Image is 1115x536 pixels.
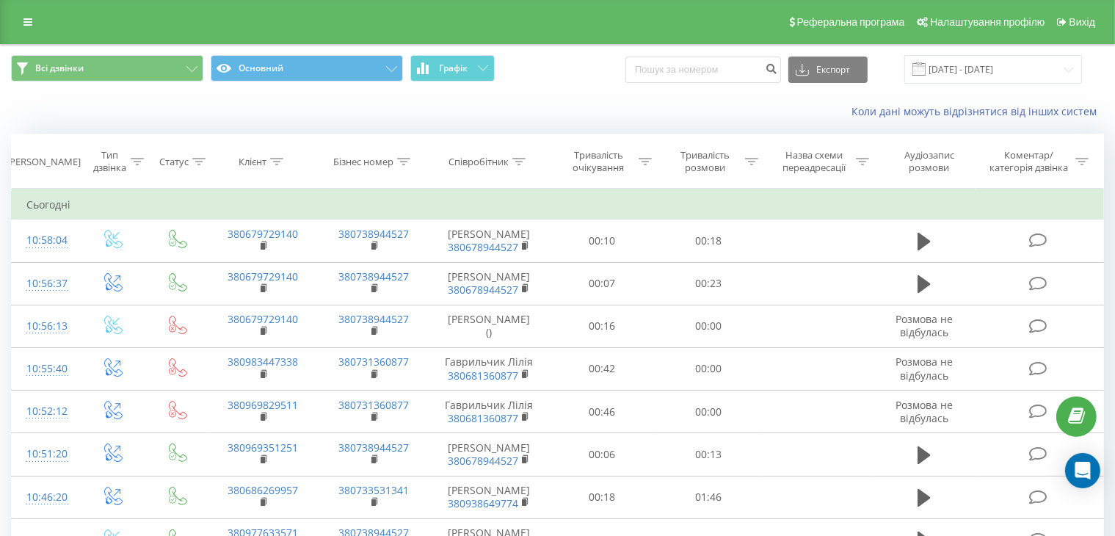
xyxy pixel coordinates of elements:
[549,347,655,390] td: 00:42
[429,220,549,262] td: [PERSON_NAME]
[26,226,65,255] div: 10:58:04
[448,369,518,383] a: 380681360877
[429,476,549,518] td: [PERSON_NAME]
[448,411,518,425] a: 380681360877
[228,269,298,283] a: 380679729140
[439,63,468,73] span: Графік
[788,57,868,83] button: Експорт
[625,57,781,83] input: Пошук за номером
[562,149,635,174] div: Тривалість очікування
[26,440,65,468] div: 10:51:20
[429,347,549,390] td: Гаврильчик Лілія
[338,398,409,412] a: 380731360877
[549,391,655,433] td: 00:46
[12,190,1104,220] td: Сьогодні
[549,220,655,262] td: 00:10
[228,227,298,241] a: 380679729140
[655,262,762,305] td: 00:23
[655,305,762,347] td: 00:00
[228,398,298,412] a: 380969829511
[429,262,549,305] td: [PERSON_NAME]
[429,305,549,347] td: [PERSON_NAME] ()
[333,156,393,168] div: Бізнес номер
[851,104,1104,118] a: Коли дані можуть відрізнятися вiд інших систем
[338,312,409,326] a: 380738944527
[228,441,298,454] a: 380969351251
[549,262,655,305] td: 00:07
[429,433,549,476] td: [PERSON_NAME]
[655,347,762,390] td: 00:00
[1069,16,1095,28] span: Вихід
[655,433,762,476] td: 00:13
[549,476,655,518] td: 00:18
[429,391,549,433] td: Гаврильчик Лілія
[228,483,298,497] a: 380686269957
[211,55,403,82] button: Основний
[26,397,65,426] div: 10:52:12
[338,227,409,241] a: 380738944527
[92,149,127,174] div: Тип дзвінка
[655,220,762,262] td: 00:18
[448,454,518,468] a: 380678944527
[549,305,655,347] td: 00:16
[886,149,972,174] div: Аудіозапис розмови
[338,483,409,497] a: 380733531341
[448,240,518,254] a: 380678944527
[1065,453,1100,488] div: Open Intercom Messenger
[338,441,409,454] a: 380738944527
[228,355,298,369] a: 380983447338
[26,355,65,383] div: 10:55:40
[896,398,953,425] span: Розмова не відбулась
[159,156,189,168] div: Статус
[549,433,655,476] td: 00:06
[7,156,81,168] div: [PERSON_NAME]
[11,55,203,82] button: Всі дзвінки
[26,312,65,341] div: 10:56:13
[655,391,762,433] td: 00:00
[448,283,518,297] a: 380678944527
[655,476,762,518] td: 01:46
[448,496,518,510] a: 380938649774
[26,483,65,512] div: 10:46:20
[986,149,1072,174] div: Коментар/категорія дзвінка
[26,269,65,298] div: 10:56:37
[410,55,495,82] button: Графік
[338,355,409,369] a: 380731360877
[448,156,509,168] div: Співробітник
[239,156,266,168] div: Клієнт
[35,62,84,74] span: Всі дзвінки
[797,16,905,28] span: Реферальна програма
[338,269,409,283] a: 380738944527
[930,16,1045,28] span: Налаштування профілю
[896,312,953,339] span: Розмова не відбулась
[896,355,953,382] span: Розмова не відбулась
[228,312,298,326] a: 380679729140
[775,149,852,174] div: Назва схеми переадресації
[669,149,741,174] div: Тривалість розмови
